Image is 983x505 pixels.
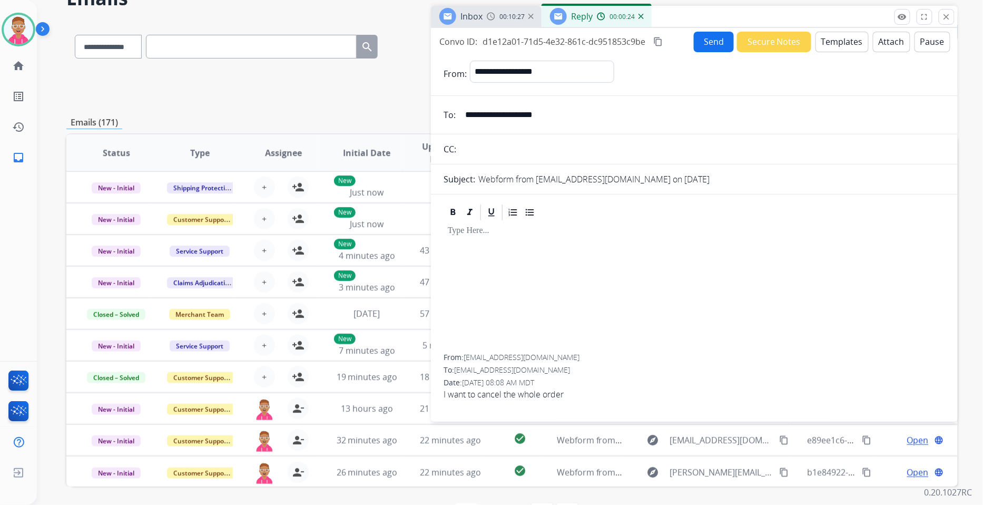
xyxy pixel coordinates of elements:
mat-icon: person_add [292,307,304,320]
span: + [262,276,267,288]
span: New - Initial [92,277,141,288]
span: + [262,371,267,383]
span: 22 minutes ago [420,467,481,478]
span: b1e84922-8d19-410b-a689-14ef964ad82a [808,467,970,478]
span: New - Initial [92,468,141,479]
span: 47 seconds ago [420,276,481,288]
mat-icon: person_add [292,276,304,288]
span: 5 minutes ago [422,339,479,351]
span: 00:00:24 [610,13,635,21]
span: Customer Support [167,468,235,479]
span: [DATE] [354,308,380,319]
span: Open [907,434,929,446]
span: New - Initial [92,214,141,225]
mat-icon: content_copy [779,468,789,477]
mat-icon: close [942,12,951,22]
span: Just now [350,218,384,230]
span: 26 minutes ago [337,467,398,478]
img: agent-avatar [254,398,275,420]
button: Templates [815,32,869,52]
span: Claims Adjudication [167,277,239,288]
p: Convo ID: [439,35,477,48]
mat-icon: content_copy [653,37,663,46]
div: Italic [462,205,478,220]
mat-icon: person_remove [292,434,304,446]
button: + [254,240,275,261]
button: + [254,208,275,229]
button: + [254,177,275,198]
span: Service Support [170,246,230,257]
span: e89ee1c6-6c25-422f-ae48-757047269828 [808,434,967,446]
span: [EMAIL_ADDRESS][DOMAIN_NAME] [454,365,570,375]
span: 00:10:27 [499,13,525,21]
mat-icon: fullscreen [920,12,929,22]
span: + [262,212,267,225]
span: [DATE] 08:08 AM MDT [462,377,534,387]
mat-icon: check_circle [514,432,526,445]
span: Type [190,147,210,159]
img: avatar [4,15,33,44]
span: Just now [350,187,384,198]
p: From: [444,67,467,80]
button: Secure Notes [737,32,811,52]
span: Status [103,147,130,159]
button: + [254,366,275,387]
span: Updated Date [418,140,463,166]
p: New [334,176,356,186]
button: + [254,271,275,293]
span: Reply [571,11,593,22]
span: 22 minutes ago [420,434,481,446]
span: New - Initial [92,182,141,193]
span: 43 seconds ago [420,245,481,256]
span: + [262,307,267,320]
span: Customer Support [167,372,235,383]
mat-icon: search [361,41,373,53]
span: Service Support [170,341,230,352]
mat-icon: person_add [292,244,304,257]
button: + [254,335,275,356]
mat-icon: language [935,435,944,445]
div: To: [444,365,945,375]
p: New [334,239,356,249]
span: Webform from [EMAIL_ADDRESS][DOMAIN_NAME] on [DATE] [557,434,795,446]
span: New - Initial [92,341,141,352]
mat-icon: language [935,468,944,477]
mat-icon: explore [646,466,659,479]
p: Webform from [EMAIL_ADDRESS][DOMAIN_NAME] on [DATE] [478,173,710,186]
mat-icon: inbox [12,151,25,164]
span: [EMAIL_ADDRESS][DOMAIN_NAME] [670,434,773,446]
span: d1e12a01-71d5-4e32-861c-dc951853c9be [483,36,645,47]
span: I want to cancel the whole order [444,388,945,401]
div: Bold [445,205,461,220]
span: New - Initial [92,246,141,257]
span: Webform from [PERSON_NAME][EMAIL_ADDRESS][PERSON_NAME][DOMAIN_NAME] on [DATE] [557,467,926,478]
mat-icon: explore [646,434,659,446]
span: Customer Support [167,435,235,446]
span: [EMAIL_ADDRESS][DOMAIN_NAME] [464,352,579,362]
div: Date: [444,377,945,388]
span: Merchant Team [169,309,230,320]
img: agent-avatar [254,430,275,452]
mat-icon: history [12,121,25,133]
span: New - Initial [92,404,141,415]
span: 32 minutes ago [337,434,398,446]
button: Send [694,32,734,52]
span: Closed – Solved [87,309,145,320]
p: To: [444,109,456,121]
span: [PERSON_NAME][EMAIL_ADDRESS][PERSON_NAME][DOMAIN_NAME] [670,466,773,479]
span: Open [907,466,929,479]
p: Emails (171) [66,116,122,129]
mat-icon: person_add [292,181,304,193]
p: New [334,334,356,344]
span: Inbox [460,11,483,22]
span: 18 minutes ago [420,371,481,383]
p: CC: [444,143,456,156]
span: Closed – Solved [87,372,145,383]
button: Pause [915,32,950,52]
span: 3 minutes ago [339,281,395,293]
span: Customer Support [167,214,235,225]
p: New [334,270,356,281]
mat-icon: person_remove [292,402,304,415]
mat-icon: check_circle [514,464,526,477]
span: + [262,244,267,257]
